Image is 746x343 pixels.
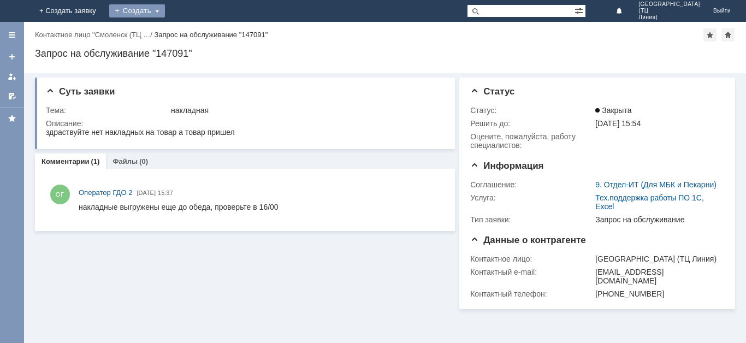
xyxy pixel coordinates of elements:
div: Контактный e-mail: [470,268,593,276]
div: Контактное лицо: [470,255,593,263]
span: Закрыта [595,106,631,115]
a: Мои согласования [3,87,21,105]
div: накладная [171,106,440,115]
span: Линия) [638,14,700,21]
span: Данные о контрагенте [470,235,586,245]
div: Статус: [470,106,593,115]
div: Добавить в избранное [703,28,717,42]
span: Статус [470,86,514,97]
div: Услуга: [470,193,593,202]
span: [DATE] [137,190,156,196]
a: Комментарии [42,157,90,165]
span: 15:37 [158,190,173,196]
span: Расширенный поиск [575,5,585,15]
span: Суть заявки [46,86,115,97]
div: Соглашение: [470,180,593,189]
div: Тип заявки: [470,215,593,224]
div: Сделать домашней страницей [721,28,735,42]
span: Информация [470,161,543,171]
a: 9. Отдел-ИТ (Для МБК и Пекарни) [595,180,717,189]
div: Тема: [46,106,169,115]
a: Оператор ГДО 2 [79,187,132,198]
a: Файлы [113,157,138,165]
div: Решить до: [470,119,593,128]
div: (0) [139,157,148,165]
span: (ТЦ [638,8,700,14]
div: Запрос на обслуживание "147091" [154,31,268,39]
span: Оператор ГДО 2 [79,188,132,197]
div: Создать [109,4,165,17]
a: Мои заявки [3,68,21,85]
div: Oцените, пожалуйста, работу специалистов: [470,132,593,150]
div: [GEOGRAPHIC_DATA] (ТЦ Линия) [595,255,719,263]
div: Запрос на обслуживание [595,215,719,224]
div: [EMAIL_ADDRESS][DOMAIN_NAME] [595,268,719,285]
div: (1) [91,157,100,165]
span: [GEOGRAPHIC_DATA] [638,1,700,8]
div: Описание: [46,119,442,128]
div: Запрос на обслуживание "147091" [35,48,735,59]
span: [DATE] 15:54 [595,119,641,128]
a: Тех.поддержка работы ПО 1С, Excel [595,193,704,211]
div: [PHONE_NUMBER] [595,289,719,298]
div: / [35,31,154,39]
div: Контактный телефон: [470,289,593,298]
a: Контактное лицо "Смоленск (ТЦ … [35,31,150,39]
a: Создать заявку [3,48,21,66]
